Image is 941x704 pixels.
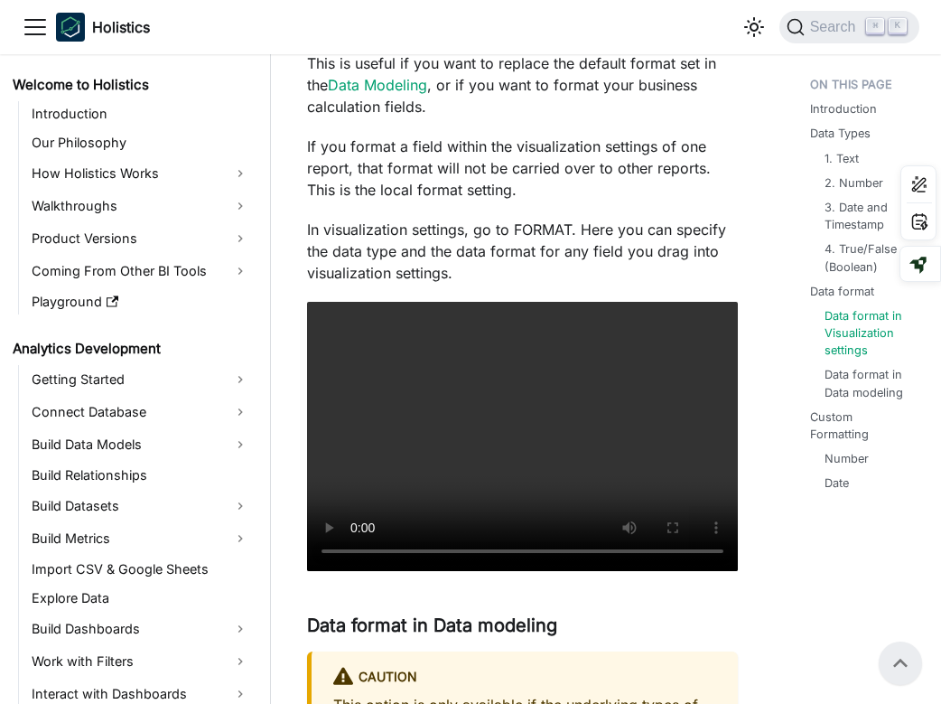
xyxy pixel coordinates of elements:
[825,450,869,467] a: Number
[866,18,884,34] kbd: ⌘
[879,642,922,685] button: Scroll back to top
[825,307,906,360] a: Data format in Visualization settings
[26,398,255,427] a: Connect Database
[805,19,867,35] span: Search
[26,101,255,127] a: Introduction
[26,257,255,286] a: Coming From Other BI Tools
[307,52,738,117] p: This is useful if you want to replace the default format set in the , or if you want to format yo...
[825,150,859,167] a: 1. Text
[92,16,150,38] b: Holistics
[26,365,255,394] a: Getting Started
[779,11,919,43] button: Search (Command+K)
[26,647,255,676] a: Work with Filters
[889,18,907,34] kbd: K
[26,130,255,155] a: Our Philosophy
[307,219,738,284] p: In visualization settings, go to FORMAT. Here you can specify the data type and the data format f...
[307,136,738,201] p: If you format a field within the visualization settings of one report, that format will not be ca...
[810,408,913,443] a: Custom Formatting
[7,336,255,361] a: Analytics Development
[56,13,85,42] img: Holistics
[26,586,255,611] a: Explore Data
[825,199,906,233] a: 3. Date and Timestamp
[26,430,255,459] a: Build Data Models
[825,174,883,192] a: 2. Number
[333,666,716,690] div: caution
[7,72,255,98] a: Welcome to Holistics
[26,615,255,643] a: Build Dashboards
[26,192,255,221] a: Walkthroughs
[810,125,871,142] a: Data Types
[26,289,255,314] a: Playground
[825,474,849,492] a: Date
[740,13,769,42] button: Switch between dark and light mode (currently light mode)
[307,302,738,571] video: Your browser does not support embedding video, but you can .
[810,100,877,117] a: Introduction
[825,366,906,400] a: Data format in Data modeling
[26,463,255,488] a: Build Relationships
[307,615,738,637] h3: Data format in Data modeling
[26,492,255,521] a: Build Datasets
[26,524,255,553] a: Build Metrics
[26,557,255,582] a: Import CSV & Google Sheets
[328,76,427,94] a: Data Modeling
[810,283,874,300] a: Data format
[26,224,255,253] a: Product Versions
[825,240,906,275] a: 4. True/False (Boolean)
[56,13,150,42] a: HolisticsHolistics
[22,14,49,41] button: Toggle navigation bar
[26,159,255,188] a: How Holistics Works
